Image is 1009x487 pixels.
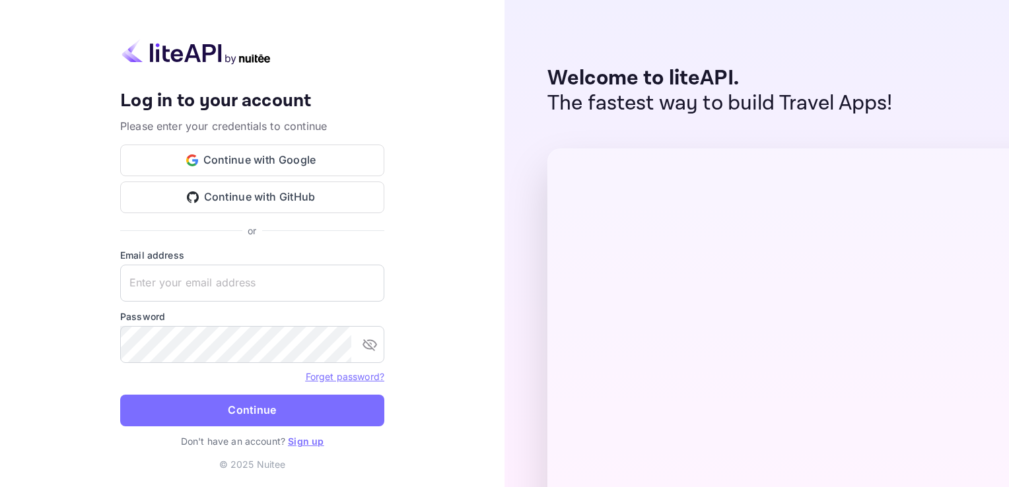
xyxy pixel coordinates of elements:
a: Forget password? [306,370,384,383]
a: Forget password? [306,371,384,382]
p: The fastest way to build Travel Apps! [547,91,893,116]
a: Sign up [288,436,324,447]
input: Enter your email address [120,265,384,302]
p: Welcome to liteAPI. [547,66,893,91]
p: Please enter your credentials to continue [120,118,384,134]
p: © 2025 Nuitee [219,457,286,471]
label: Password [120,309,384,323]
p: Don't have an account? [120,434,384,448]
label: Email address [120,248,384,262]
button: Continue [120,395,384,426]
h4: Log in to your account [120,90,384,113]
button: Continue with GitHub [120,181,384,213]
img: liteapi [120,39,272,65]
p: or [248,224,256,238]
button: toggle password visibility [357,331,383,358]
button: Continue with Google [120,145,384,176]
